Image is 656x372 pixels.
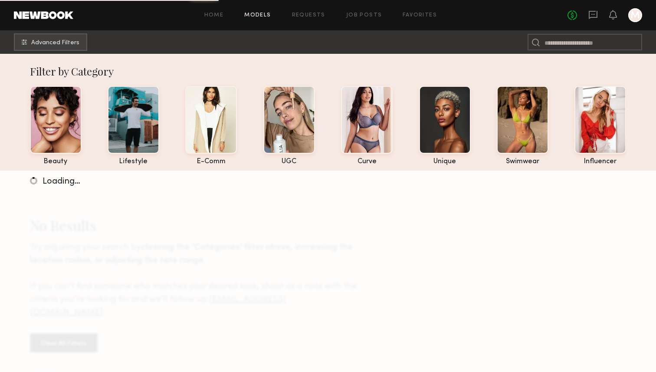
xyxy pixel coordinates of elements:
div: influencer [574,158,626,165]
div: swimwear [497,158,548,165]
span: Loading… [43,178,80,186]
a: Models [244,13,271,18]
a: Home [204,13,224,18]
span: Advanced Filters [31,40,79,46]
div: beauty [30,158,82,165]
a: Requests [292,13,325,18]
div: curve [341,158,393,165]
div: lifestyle [108,158,159,165]
a: M [628,8,642,22]
button: Advanced Filters [14,33,87,51]
a: Job Posts [346,13,382,18]
div: Filter by Category [30,64,626,78]
a: Favorites [403,13,437,18]
div: UGC [263,158,315,165]
div: e-comm [185,158,237,165]
div: unique [419,158,471,165]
